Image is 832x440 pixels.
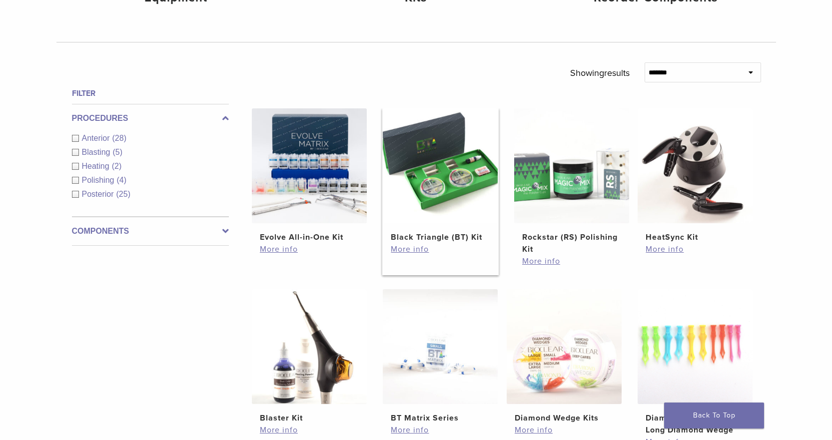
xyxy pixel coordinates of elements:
span: Heating [82,162,112,170]
img: Diamond Wedge Kits [507,289,622,404]
a: Diamond Wedge and Long Diamond WedgeDiamond Wedge and Long Diamond Wedge [637,289,754,436]
h4: Filter [72,87,229,99]
img: BT Matrix Series [383,289,498,404]
h2: Blaster Kit [260,412,359,424]
a: Back To Top [664,403,764,429]
a: More info [522,255,621,267]
img: Black Triangle (BT) Kit [383,108,498,223]
span: (28) [112,134,126,142]
h2: Diamond Wedge and Long Diamond Wedge [646,412,745,436]
label: Components [72,225,229,237]
a: BT Matrix SeriesBT Matrix Series [382,289,499,424]
a: Blaster KitBlaster Kit [251,289,368,424]
a: More info [391,243,490,255]
h2: BT Matrix Series [391,412,490,424]
a: Rockstar (RS) Polishing KitRockstar (RS) Polishing Kit [514,108,630,255]
h2: Evolve All-in-One Kit [260,231,359,243]
a: More info [515,424,614,436]
a: Diamond Wedge KitsDiamond Wedge Kits [506,289,623,424]
h2: Rockstar (RS) Polishing Kit [522,231,621,255]
span: Posterior [82,190,116,198]
img: Blaster Kit [252,289,367,404]
span: Polishing [82,176,117,184]
a: Black Triangle (BT) KitBlack Triangle (BT) Kit [382,108,499,243]
h2: Diamond Wedge Kits [515,412,614,424]
span: (25) [116,190,130,198]
a: More info [391,424,490,436]
a: HeatSync KitHeatSync Kit [637,108,754,243]
span: Blasting [82,148,113,156]
h2: Black Triangle (BT) Kit [391,231,490,243]
a: More info [646,243,745,255]
span: (5) [112,148,122,156]
img: Diamond Wedge and Long Diamond Wedge [638,289,753,404]
span: (2) [112,162,122,170]
img: Rockstar (RS) Polishing Kit [514,108,629,223]
p: Showing results [570,62,630,83]
span: Anterior [82,134,112,142]
img: Evolve All-in-One Kit [252,108,367,223]
img: HeatSync Kit [638,108,753,223]
a: More info [260,424,359,436]
h2: HeatSync Kit [646,231,745,243]
a: Evolve All-in-One KitEvolve All-in-One Kit [251,108,368,243]
span: (4) [116,176,126,184]
a: More info [260,243,359,255]
label: Procedures [72,112,229,124]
